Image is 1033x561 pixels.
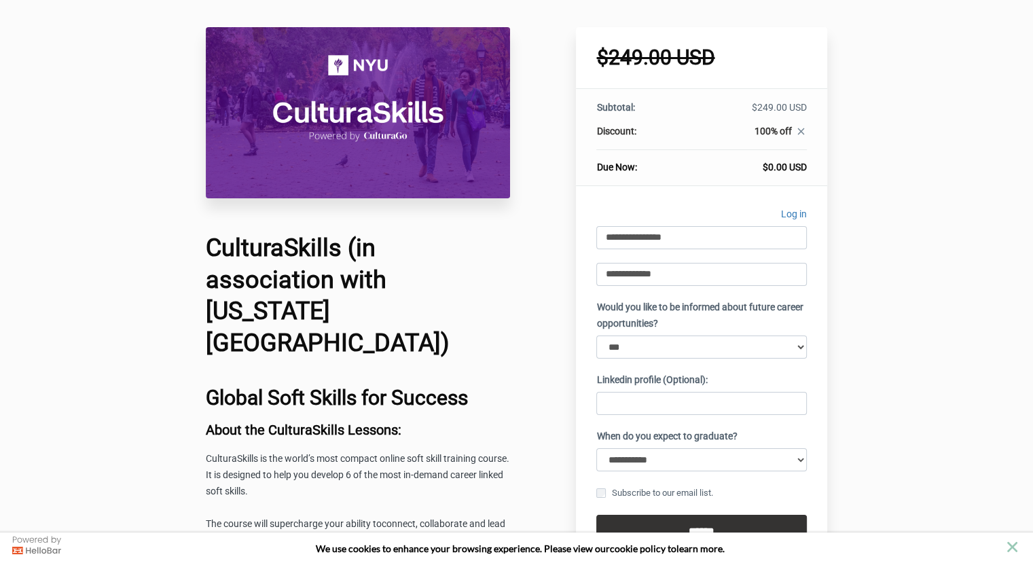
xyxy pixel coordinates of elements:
[596,300,807,332] label: Would you like to be informed about future career opportunities?
[610,543,666,554] a: cookie policy
[316,543,610,554] span: We use cookies to enhance your browsing experience. Please view our
[668,543,676,554] strong: to
[596,429,737,445] label: When do you expect to graduate?
[781,206,807,226] a: Log in
[206,232,510,359] h1: CulturaSkills (in association with [US_STATE][GEOGRAPHIC_DATA])
[206,518,382,529] span: The course will supercharge your ability to
[676,543,725,554] span: learn more.
[596,150,685,175] th: Due Now:
[795,126,807,137] i: close
[1004,539,1021,556] button: close
[596,102,634,113] span: Subtotal:
[596,48,807,68] h1: $249.00 USD
[206,27,510,198] img: 31710be-8b5f-527-66b4-0ce37cce11c4_CulturaSkills_NYU_Course_Header_Image.png
[206,386,468,410] b: Global Soft Skills for Success
[685,101,807,124] td: $249.00 USD
[596,488,606,498] input: Subscribe to our email list.
[596,372,707,388] label: Linkedin profile (Optional):
[596,124,685,150] th: Discount:
[206,422,510,437] h3: About the CulturaSkills Lessons:
[792,126,807,141] a: close
[596,486,712,501] label: Subscribe to our email list.
[763,162,807,173] span: $0.00 USD
[755,126,792,137] span: 100% off
[206,453,509,496] span: CulturaSkills is the world’s most compact online soft skill training course. It is designed to he...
